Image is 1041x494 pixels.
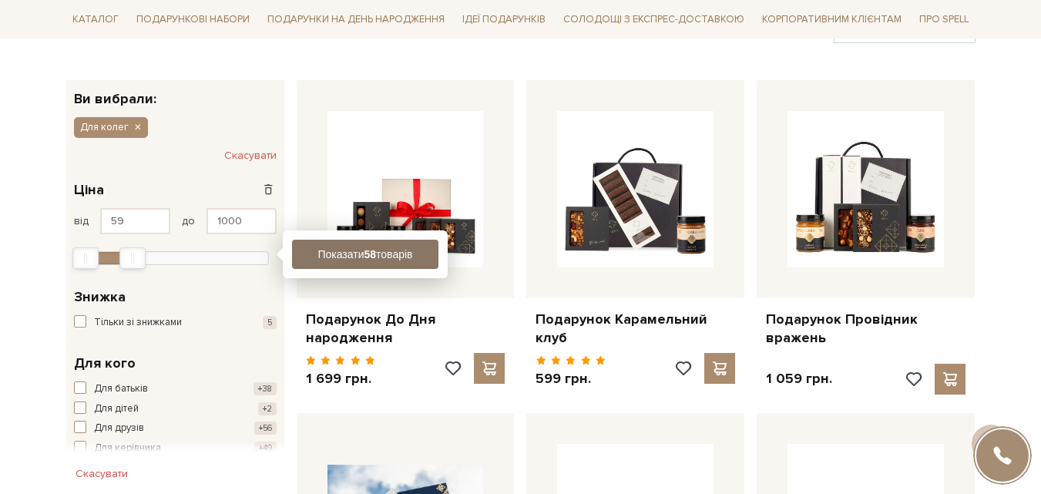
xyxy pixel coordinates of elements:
[306,311,505,347] a: Подарунок До Дня народження
[913,8,975,32] span: Про Spell
[254,442,277,455] span: +49
[74,117,148,137] button: Для колег
[536,370,606,388] p: 599 грн.
[456,8,552,32] span: Ідеї подарунків
[74,315,277,331] button: Тільки зі знижками 5
[364,248,376,260] b: 58
[94,315,182,331] span: Тільки зі знижками
[100,208,170,234] input: Ціна
[254,382,277,395] span: +38
[224,143,277,168] button: Скасувати
[74,353,136,374] span: Для кого
[207,208,277,234] input: Ціна
[66,80,284,106] div: Ви вибрали:
[74,421,277,436] button: Для друзів +56
[94,421,144,436] span: Для друзів
[66,8,125,32] span: Каталог
[74,180,104,200] span: Ціна
[74,214,89,228] span: від
[263,316,277,329] span: 5
[72,247,99,269] div: Min
[74,402,277,417] button: Для дітей +2
[182,214,195,228] span: до
[766,370,832,388] p: 1 059 грн.
[74,287,126,307] span: Знижка
[74,381,277,397] button: Для батьків +38
[119,247,146,269] div: Max
[74,441,277,456] button: Для керівника +49
[130,8,256,32] span: Подарункові набори
[66,462,137,486] button: Скасувати
[94,441,161,456] span: Для керівника
[254,422,277,435] span: +56
[536,311,735,347] a: Подарунок Карамельний клуб
[756,6,908,32] a: Корпоративним клієнтам
[80,120,129,134] span: Для колег
[94,402,139,417] span: Для дітей
[94,381,148,397] span: Для батьків
[258,402,277,415] span: +2
[292,240,438,269] button: Показати58товарів
[306,370,376,388] p: 1 699 грн.
[557,6,751,32] a: Солодощі з експрес-доставкою
[766,311,965,347] a: Подарунок Провідник вражень
[261,8,451,32] span: Подарунки на День народження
